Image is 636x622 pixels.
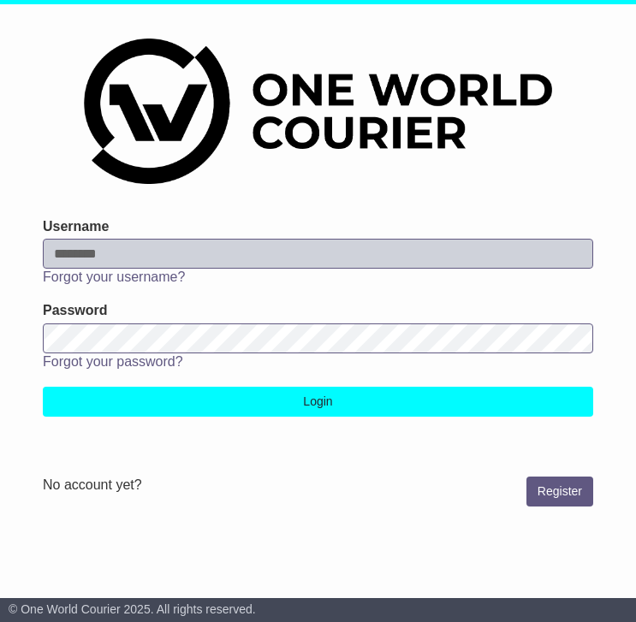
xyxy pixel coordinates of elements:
[43,218,109,234] label: Username
[9,602,256,616] span: © One World Courier 2025. All rights reserved.
[43,354,183,369] a: Forgot your password?
[43,477,593,493] div: No account yet?
[43,302,108,318] label: Password
[43,387,593,417] button: Login
[84,39,551,184] img: One World
[43,270,185,284] a: Forgot your username?
[526,477,593,506] a: Register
